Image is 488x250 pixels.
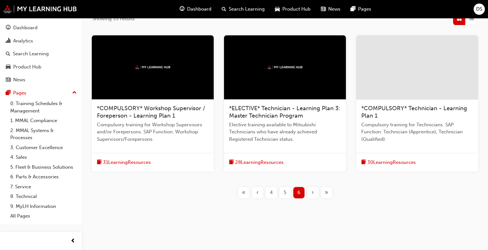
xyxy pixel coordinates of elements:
[97,158,102,166] span: book-icon
[275,5,280,13] span: car-icon
[8,116,79,126] a: 1. MMAL Compliance
[13,76,25,84] div: News
[8,172,79,182] a: 6. Parts & Accessories
[278,187,292,198] button: Page 5
[282,5,311,13] span: Product Hub
[135,65,170,69] img: mmal
[367,159,416,166] span: 30 Learning Resources
[6,77,11,83] span: news-icon
[251,187,264,198] button: Previous page
[8,201,79,211] a: 9. MyLH Information
[229,121,341,143] span: Elective training available to Mitsubishi Technicians who have already achieved Registered Techni...
[351,5,355,13] span: pages-icon
[6,64,11,70] span: car-icon
[306,187,320,198] button: Next page
[13,37,33,45] div: Analytics
[229,158,284,166] button: book-icon28LearningResources
[270,3,316,16] a: car-iconProduct Hub
[175,3,217,16] a: guage-iconDashboard
[97,158,151,166] button: book-icon31LearningResources
[3,87,79,99] button: Pages
[292,187,306,198] button: Page 6
[474,4,485,15] button: DS
[358,5,371,13] span: Pages
[103,159,151,166] span: 31 Learning Resources
[457,15,462,22] span: Grid
[325,189,328,196] span: »
[13,63,41,71] div: Product Hub
[8,192,79,201] a: 8. Technical
[237,187,251,198] button: First page
[3,22,79,34] a: Dashboard
[356,35,478,172] a: *COMPULSORY* Technician - Learning Plan 1Compulsory training for Technicians. SAP Function: Techn...
[97,105,205,120] span: *COMPULSORY* Workshop Supervisor / Foreperson - Learning Plan 1
[222,5,226,13] span: search-icon
[8,162,79,172] a: 5. Fleet & Business Solutions
[92,35,214,172] a: mmal*COMPULSORY* Workshop Supervisor / Foreperson - Learning Plan 1Compulsory training for Worksh...
[320,187,333,198] button: Last page
[8,211,79,221] a: All Pages
[346,3,376,16] a: pages-iconPages
[264,187,278,198] button: Page 4
[13,89,26,97] div: Pages
[8,182,79,192] a: 7. Service
[3,5,77,13] img: mmal
[3,48,79,60] a: Search Learning
[8,99,79,116] a: 0. Training Schedules & Management
[3,35,79,47] a: Analytics
[3,21,79,87] button: DashboardAnalyticsSearch LearningProduct HubNews
[229,105,340,120] span: *ELECTIVE* Technician - Learning Plan 3: Master Technician Program
[229,158,234,166] span: book-icon
[284,189,286,196] span: 5
[469,15,474,22] span: List
[321,5,326,13] span: news-icon
[6,51,10,57] span: search-icon
[180,5,184,13] span: guage-icon
[267,65,303,69] img: mmal
[312,189,314,196] span: ›
[297,189,300,196] span: 6
[13,50,49,58] div: Search Learning
[217,3,270,16] a: search-iconSearch Learning
[8,126,79,143] a: 2. MMAL Systems & Processes
[328,5,340,13] span: News
[224,35,346,172] a: mmal*ELECTIVE* Technician - Learning Plan 3: Master Technician ProgramElective training available...
[270,189,273,196] span: 4
[8,152,79,162] a: 4. Sales
[92,15,135,22] span: Showing 33 results
[6,25,11,31] span: guage-icon
[361,158,366,166] span: book-icon
[6,38,11,44] span: chart-icon
[8,143,79,153] a: 3. Customer Excellence
[361,121,473,143] span: Compulsory training for Technicians. SAP Function: Technician (Apprentice), Technician (Qualified).
[235,159,284,166] span: 28 Learning Resources
[361,105,467,120] span: *COMPULSORY* Technician - Learning Plan 1
[256,189,259,196] span: ‹
[97,121,209,143] span: Compulsory training for Workshop Supervisors and/or Forepersons. SAP Function: Workshop Superviso...
[6,90,11,96] span: pages-icon
[361,158,416,166] button: book-icon30LearningResources
[242,189,245,196] span: «
[187,5,211,13] span: Dashboard
[316,3,346,16] a: news-iconNews
[71,237,75,245] span: prev-icon
[3,74,79,86] a: News
[72,89,77,97] span: up-icon
[13,24,38,31] div: Dashboard
[476,5,482,13] span: DS
[3,61,79,73] a: Product Hub
[229,5,265,13] span: Search Learning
